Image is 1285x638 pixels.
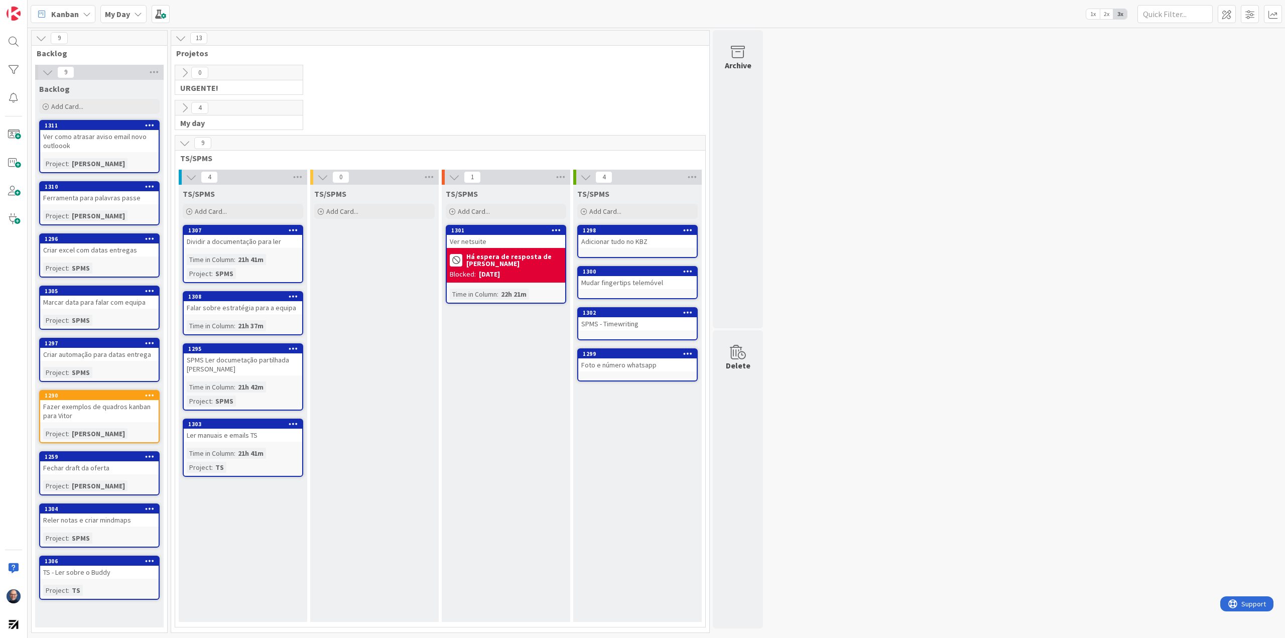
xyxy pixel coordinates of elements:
span: Add Card... [51,102,83,111]
span: : [234,381,235,393]
div: [PERSON_NAME] [69,210,127,221]
div: SPMS Ler documetação partilhada [PERSON_NAME] [184,353,302,375]
img: Fg [7,589,21,603]
div: 1311 [45,122,159,129]
img: Visit kanbanzone.com [7,7,21,21]
div: Fechar draft da oferta [40,461,159,474]
span: : [211,396,213,407]
div: TS - Ler sobre o Buddy [40,566,159,579]
div: Blocked: [450,269,476,280]
span: : [497,289,498,300]
span: 9 [194,137,211,149]
span: : [68,428,69,439]
span: Add Card... [589,207,621,216]
div: 1300 [583,268,697,275]
span: Backlog [37,48,155,58]
div: 1310 [40,182,159,191]
span: : [68,210,69,221]
div: Falar sobre estratégia para a equipa [184,301,302,314]
input: Quick Filter... [1137,5,1213,23]
span: 4 [201,171,218,183]
div: SPMS [213,268,236,279]
div: 1301 [451,227,565,234]
div: 1290 [45,392,159,399]
div: 1310Ferramenta para palavras passe [40,182,159,204]
div: SPMS - Timewriting [578,317,697,330]
div: 1302 [583,309,697,316]
span: : [68,533,69,544]
div: Project [43,428,68,439]
span: Add Card... [458,207,490,216]
div: 1301 [447,226,565,235]
span: : [68,315,69,326]
span: 9 [57,66,74,78]
div: 1311 [40,121,159,130]
span: 0 [332,171,349,183]
div: Delete [726,359,750,371]
div: 1259 [40,452,159,461]
span: TS/SPMS [446,189,478,199]
div: 1298 [578,226,697,235]
div: Project [187,396,211,407]
div: 1290Fazer exemplos de quadros kanban para Vitor [40,391,159,422]
div: 1295SPMS Ler documetação partilhada [PERSON_NAME] [184,344,302,375]
span: Projetos [176,48,697,58]
div: 21h 42m [235,381,266,393]
div: Ver como atrasar aviso email novo outloook [40,130,159,152]
div: 1295 [188,345,302,352]
div: Project [43,210,68,221]
span: : [68,158,69,169]
div: Project [43,158,68,169]
div: 1307Dividir a documentação para ler [184,226,302,248]
span: 13 [190,32,207,44]
div: 21h 41m [235,254,266,265]
div: Ver netsuite [447,235,565,248]
div: 1295 [184,344,302,353]
span: Add Card... [195,207,227,216]
div: 1302 [578,308,697,317]
span: 1 [464,171,481,183]
span: 3x [1113,9,1127,19]
div: SPMS [213,396,236,407]
div: 21h 37m [235,320,266,331]
span: Backlog [39,84,70,94]
div: 1297 [40,339,159,348]
div: 1297Criar automação para datas entrega [40,339,159,361]
div: 21h 41m [235,448,266,459]
div: 1304 [45,505,159,513]
div: Project [43,533,68,544]
span: TS/SPMS [314,189,346,199]
div: 1306 [40,557,159,566]
div: SPMS [69,367,92,378]
span: : [68,263,69,274]
div: Foto e número whatsapp [578,358,697,371]
div: Archive [725,59,751,71]
div: 1296 [45,235,159,242]
div: Project [43,480,68,491]
div: 1306 [45,558,159,565]
div: Project [187,462,211,473]
div: Criar excel com datas entregas [40,243,159,257]
span: URGENTE! [180,83,290,93]
div: Mudar fingertips telemóvel [578,276,697,289]
div: 1303Ler manuais e emails TS [184,420,302,442]
span: 9 [51,32,68,44]
span: 2x [1100,9,1113,19]
div: 1307 [188,227,302,234]
div: 1304 [40,504,159,514]
span: 1x [1086,9,1100,19]
span: TS/SPMS [180,153,693,163]
span: : [211,268,213,279]
div: Time in Column [187,254,234,265]
span: : [234,254,235,265]
div: 1297 [45,340,159,347]
div: Project [43,585,68,596]
div: Time in Column [187,320,234,331]
div: 1259 [45,453,159,460]
div: Project [43,263,68,274]
div: Time in Column [187,448,234,459]
div: Ferramenta para palavras passe [40,191,159,204]
div: 1298Adicionar tudo no KBZ [578,226,697,248]
div: 1298 [583,227,697,234]
div: [PERSON_NAME] [69,158,127,169]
